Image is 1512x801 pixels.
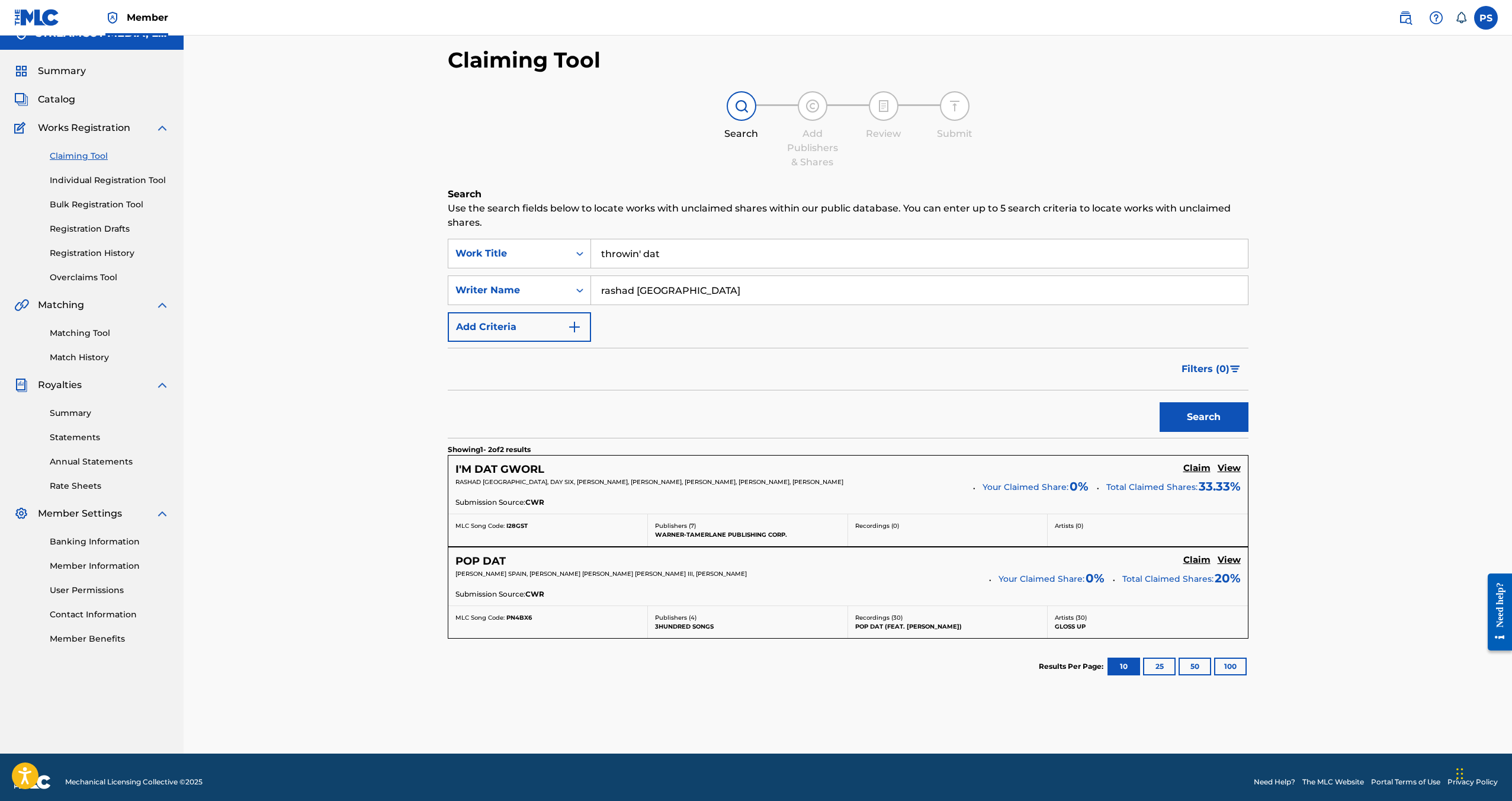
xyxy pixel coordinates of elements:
p: Artists ( 30 ) [1055,613,1241,622]
span: Submission Source: [455,497,525,508]
p: 3HUNDRED SONGS [655,622,840,631]
span: Your Claimed Share: [983,481,1068,494]
p: WARNER-TAMERLANE PUBLISHING CORP. [655,530,840,539]
button: 10 [1107,658,1140,675]
form: Search Form [448,239,1248,438]
a: CatalogCatalog [14,92,75,107]
img: expand [155,378,169,392]
img: Summary [14,64,28,78]
span: Catalog [38,92,75,107]
a: Match History [50,351,169,364]
img: step indicator icon for Review [877,99,891,113]
div: Work Title [455,246,562,261]
h2: Claiming Tool [448,47,601,73]
span: MLC Song Code: [455,522,505,530]
div: Notifications [1455,12,1467,24]
a: Summary [50,407,169,419]
span: Your Claimed Share: [999,573,1084,585]
span: Total Claimed Shares: [1106,482,1198,492]
a: Overclaims Tool [50,271,169,284]
h5: POP DAT [455,555,506,568]
a: Need Help? [1254,777,1295,787]
span: Matching [38,298,84,312]
p: Showing 1 - 2 of 2 results [448,444,531,455]
div: Submit [925,127,984,141]
span: Works Registration [38,121,130,135]
iframe: Resource Center [1479,564,1512,659]
a: Statements [50,431,169,444]
img: 9d2ae6d4665cec9f34b9.svg [567,320,582,334]
img: Member Settings [14,507,28,521]
span: RASHAD [GEOGRAPHIC_DATA], DAY SIX, [PERSON_NAME], [PERSON_NAME], [PERSON_NAME], [PERSON_NAME], [P... [455,478,843,486]
h5: View [1218,555,1241,566]
span: 0 % [1086,569,1105,587]
h5: Claim [1183,555,1211,566]
button: 50 [1179,658,1211,675]
div: Review [854,127,913,141]
span: PN4BX6 [506,614,532,621]
p: POP DAT (FEAT. [PERSON_NAME]) [855,622,1041,631]
span: 20 % [1215,569,1241,587]
div: Search [712,127,771,141]
img: Works Registration [14,121,30,135]
img: Catalog [14,92,28,107]
a: Claiming Tool [50,150,169,162]
a: The MLC Website [1302,777,1364,787]
p: Artists ( 0 ) [1055,521,1241,530]
button: Search [1160,402,1248,432]
img: step indicator icon for Submit [948,99,962,113]
iframe: Chat Widget [1453,744,1512,801]
button: 25 [1143,658,1176,675]
a: Public Search [1394,6,1417,30]
a: Banking Information [50,536,169,548]
img: expand [155,298,169,312]
img: search [1398,11,1413,25]
span: CWR [525,589,544,600]
span: MLC Song Code: [455,614,505,621]
p: Use the search fields below to locate works with unclaimed shares within our public database. You... [448,201,1248,230]
a: Rate Sheets [50,480,169,492]
a: View [1218,463,1241,476]
img: help [1429,11,1443,25]
img: Matching [14,298,29,312]
a: Matching Tool [50,327,169,339]
img: step indicator icon for Add Publishers & Shares [805,99,820,113]
a: Registration History [50,247,169,259]
span: Mechanical Licensing Collective © 2025 [65,777,203,787]
a: Bulk Registration Tool [50,198,169,211]
div: Add Publishers & Shares [783,127,842,169]
img: step indicator icon for Search [734,99,749,113]
span: 33.33 % [1199,478,1241,495]
span: Member Settings [38,507,122,521]
a: Member Benefits [50,633,169,645]
p: Recordings ( 0 ) [855,521,1041,530]
a: Privacy Policy [1447,777,1498,787]
a: Member Information [50,560,169,572]
div: User Menu [1474,6,1498,30]
span: Filters ( 0 ) [1182,362,1229,376]
h5: View [1218,463,1241,474]
p: Recordings ( 30 ) [855,613,1041,622]
img: Top Rightsholder [105,11,120,25]
p: Publishers ( 7 ) [655,521,840,530]
span: I28GST [506,522,528,530]
a: Contact Information [50,608,169,621]
a: Individual Registration Tool [50,174,169,187]
h5: I'M DAT GWORL [455,463,544,476]
span: CWR [525,497,544,508]
button: Filters (0) [1174,354,1248,384]
p: GLOSS UP [1055,622,1241,631]
span: [PERSON_NAME] SPAIN, [PERSON_NAME] [PERSON_NAME] [PERSON_NAME] III, [PERSON_NAME] [455,570,747,578]
div: Help [1424,6,1448,30]
span: Royalties [38,378,82,392]
a: Portal Terms of Use [1371,777,1440,787]
span: Summary [38,64,86,78]
img: MLC Logo [14,9,60,26]
h6: Search [448,187,1248,201]
span: 0 % [1070,478,1089,495]
img: filter [1230,366,1240,373]
a: Annual Statements [50,456,169,468]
